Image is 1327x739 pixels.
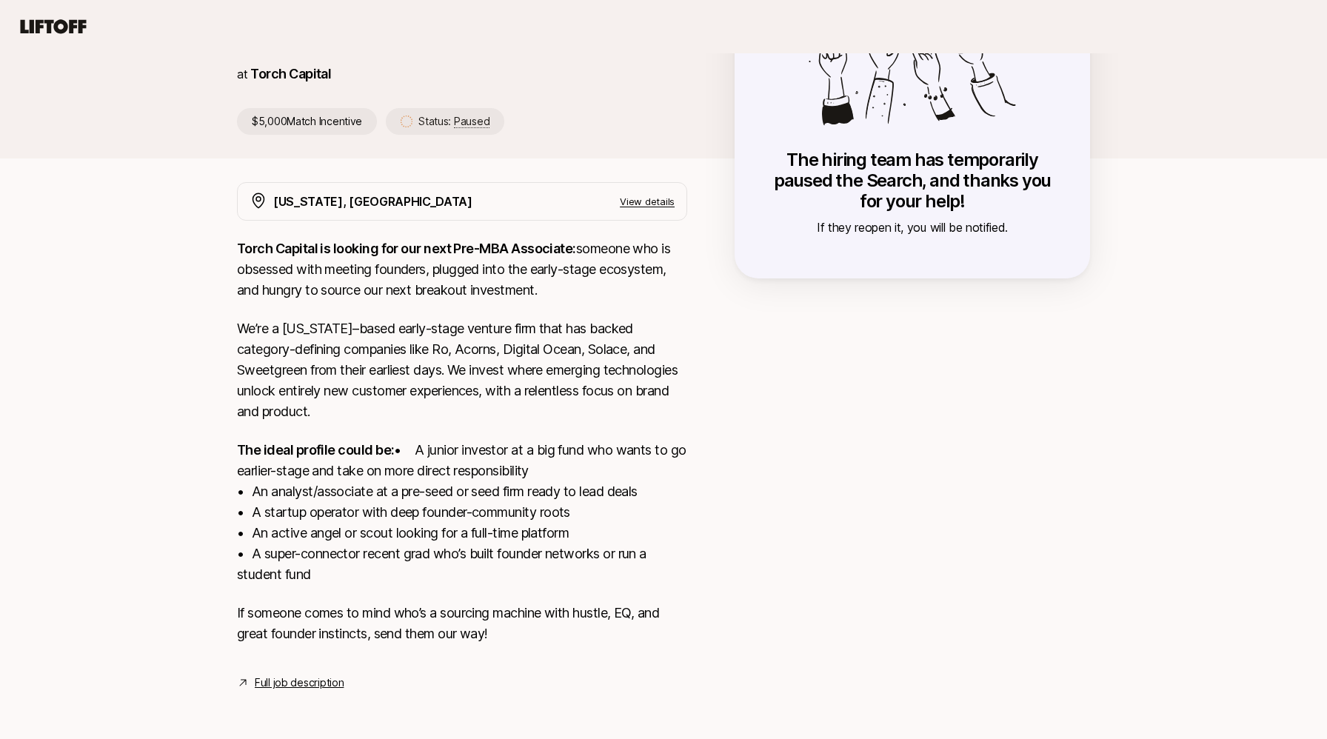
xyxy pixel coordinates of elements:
[418,113,489,130] p: Status:
[237,64,247,84] p: at
[237,440,687,585] p: • A junior investor at a big fund who wants to go earlier-stage and take on more direct responsib...
[237,603,687,644] p: If someone comes to mind who’s a sourcing machine with hustle, EQ, and great founder instincts, s...
[764,150,1060,212] p: The hiring team has temporarily paused the Search, and thanks you for your help!
[454,115,489,128] span: Paused
[620,194,675,209] p: View details
[250,66,331,81] a: Torch Capital
[273,192,472,211] p: [US_STATE], [GEOGRAPHIC_DATA]
[237,10,687,55] h1: Pre-MBA Associate
[237,241,576,256] strong: Torch Capital is looking for our next Pre-MBA Associate:
[237,108,377,135] p: $5,000 Match Incentive
[237,442,394,458] strong: The ideal profile could be:
[237,238,687,301] p: someone who is obsessed with meeting founders, plugged into the early-stage ecosystem, and hungry...
[764,218,1060,237] p: If they reopen it, you will be notified.
[237,318,687,422] p: We’re a [US_STATE]–based early-stage venture firm that has backed category-defining companies lik...
[255,674,344,692] a: Full job description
